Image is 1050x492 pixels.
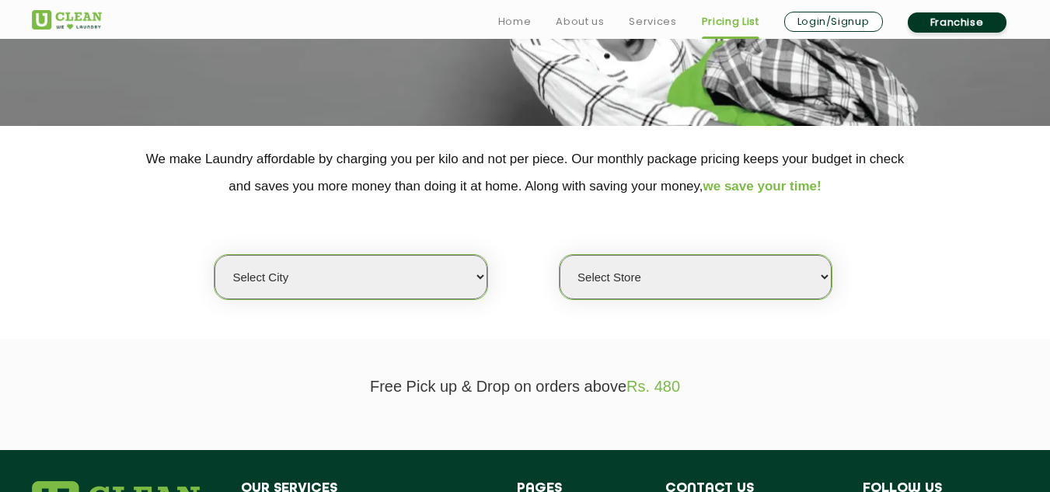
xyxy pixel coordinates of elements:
[32,378,1019,396] p: Free Pick up & Drop on orders above
[784,12,883,32] a: Login/Signup
[32,145,1019,200] p: We make Laundry affordable by charging you per kilo and not per piece. Our monthly package pricin...
[908,12,1006,33] a: Franchise
[556,12,604,31] a: About us
[626,378,680,395] span: Rs. 480
[32,10,102,30] img: UClean Laundry and Dry Cleaning
[629,12,676,31] a: Services
[498,12,532,31] a: Home
[703,179,822,194] span: we save your time!
[702,12,759,31] a: Pricing List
